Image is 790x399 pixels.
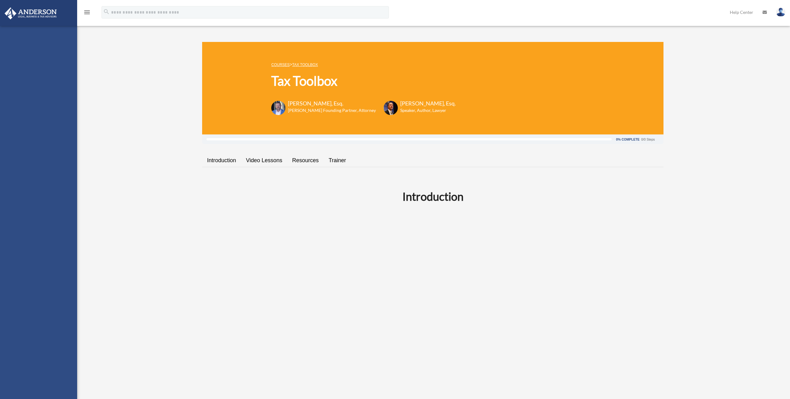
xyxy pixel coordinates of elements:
h2: Introduction [206,189,660,204]
div: 0/0 Steps [641,138,655,141]
img: Scott-Estill-Headshot.png [384,101,398,115]
a: COURSES [271,63,289,67]
img: Anderson Advisors Platinum Portal [3,7,59,19]
h3: [PERSON_NAME], Esq. [288,100,376,107]
a: Resources [287,152,324,169]
i: menu [83,9,91,16]
a: Introduction [202,152,241,169]
a: menu [83,11,91,16]
a: Trainer [324,152,351,169]
i: search [103,8,110,15]
img: User Pic [776,8,785,17]
a: Video Lessons [241,152,287,169]
a: Tax Toolbox [292,63,318,67]
h6: [PERSON_NAME] Founding Partner, Attorney [288,107,376,113]
img: Toby-circle-head.png [271,101,285,115]
h6: Speaker, Author, Lawyer [400,107,448,113]
h3: [PERSON_NAME], Esq. [400,100,456,107]
div: 0% Complete [616,138,639,141]
h1: Tax Toolbox [271,72,456,90]
iframe: Introduction to the Tax Toolbox [279,215,587,389]
p: > [271,61,456,68]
